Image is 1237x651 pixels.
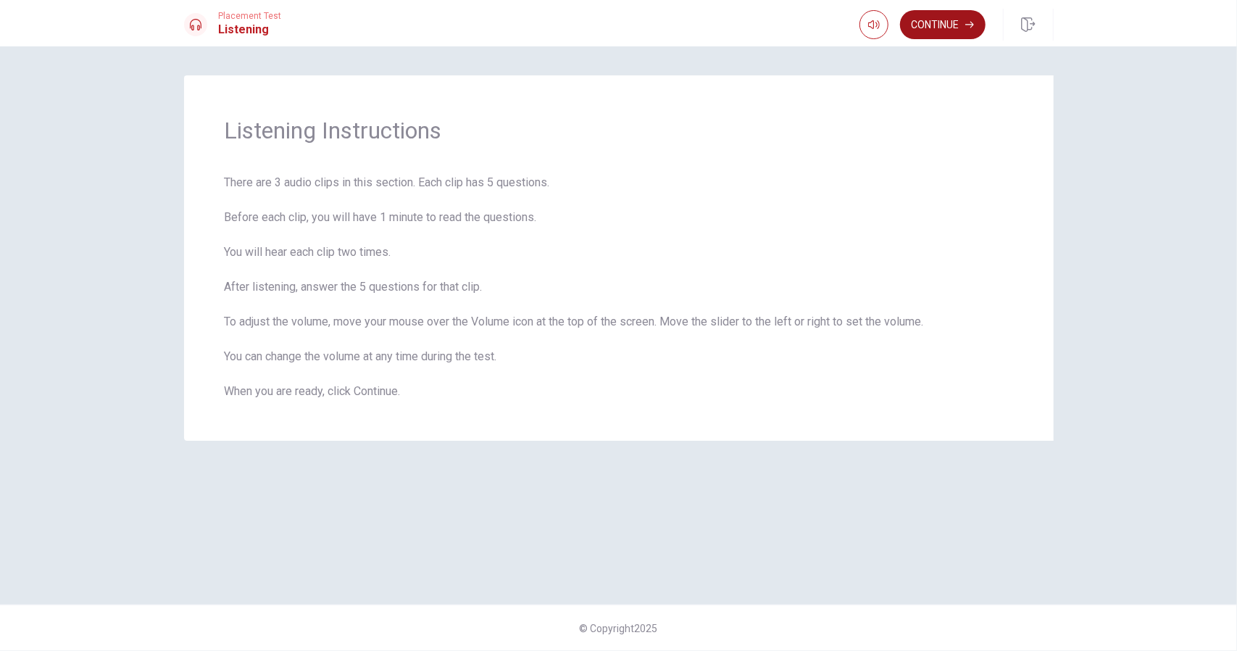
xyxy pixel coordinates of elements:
[219,21,282,38] h1: Listening
[580,623,658,634] span: © Copyright 2025
[225,116,1013,145] span: Listening Instructions
[225,174,1013,400] span: There are 3 audio clips in this section. Each clip has 5 questions. Before each clip, you will ha...
[900,10,986,39] button: Continue
[219,11,282,21] span: Placement Test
